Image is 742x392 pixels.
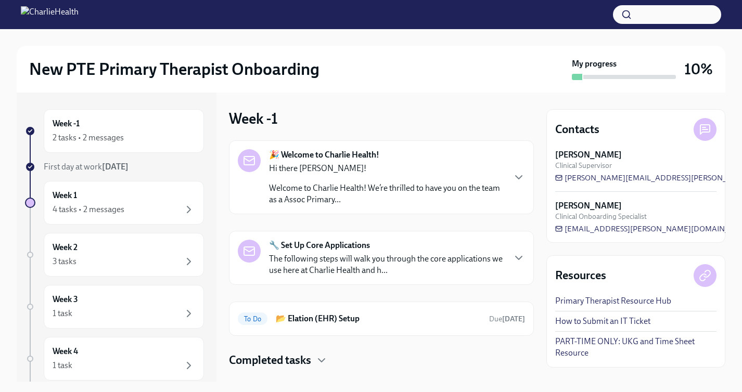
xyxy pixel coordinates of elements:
[502,315,525,323] strong: [DATE]
[102,162,129,172] strong: [DATE]
[229,352,311,368] h4: Completed tasks
[229,109,278,128] h3: Week -1
[555,161,612,171] span: Clinical Supervisor
[53,204,124,215] div: 4 tasks • 2 messages
[555,200,622,212] strong: [PERSON_NAME]
[25,285,204,329] a: Week 31 task
[555,268,606,283] h4: Resources
[238,315,267,323] span: To Do
[53,242,78,253] h6: Week 2
[29,59,319,80] h2: New PTE Primary Therapist Onboarding
[684,60,713,79] h3: 10%
[555,336,717,359] a: PART-TIME ONLY: UKG and Time Sheet Resource
[555,212,647,221] span: Clinical Onboarding Specialist
[25,161,204,173] a: First day at work[DATE]
[238,310,525,327] a: To Do📂 Elation (EHR) SetupDue[DATE]
[555,149,622,161] strong: [PERSON_NAME]
[25,233,204,277] a: Week 23 tasks
[276,313,481,324] h6: 📂 Elation (EHR) Setup
[555,316,650,327] a: How to Submit an IT Ticket
[53,190,77,201] h6: Week 1
[53,308,72,319] div: 1 task
[269,163,504,174] p: Hi there [PERSON_NAME]!
[25,109,204,153] a: Week -12 tasks • 2 messages
[53,346,78,357] h6: Week 4
[25,181,204,225] a: Week 14 tasks • 2 messages
[53,360,72,371] div: 1 task
[269,253,504,276] p: The following steps will walk you through the core applications we use here at Charlie Health and...
[25,337,204,381] a: Week 41 task
[53,294,78,305] h6: Week 3
[269,240,370,251] strong: 🔧 Set Up Core Applications
[269,149,379,161] strong: 🎉 Welcome to Charlie Health!
[489,314,525,324] span: October 17th, 2025 10:00
[53,118,80,129] h6: Week -1
[269,182,504,205] p: Welcome to Charlie Health! We’re thrilled to have you on the team as a Assoc Primary...
[555,295,671,307] a: Primary Therapist Resource Hub
[53,256,76,267] div: 3 tasks
[44,162,129,172] span: First day at work
[572,58,617,70] strong: My progress
[489,315,525,323] span: Due
[555,122,599,137] h4: Contacts
[21,6,79,23] img: CharlieHealth
[53,132,124,143] div: 2 tasks • 2 messages
[229,352,534,368] div: Completed tasks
